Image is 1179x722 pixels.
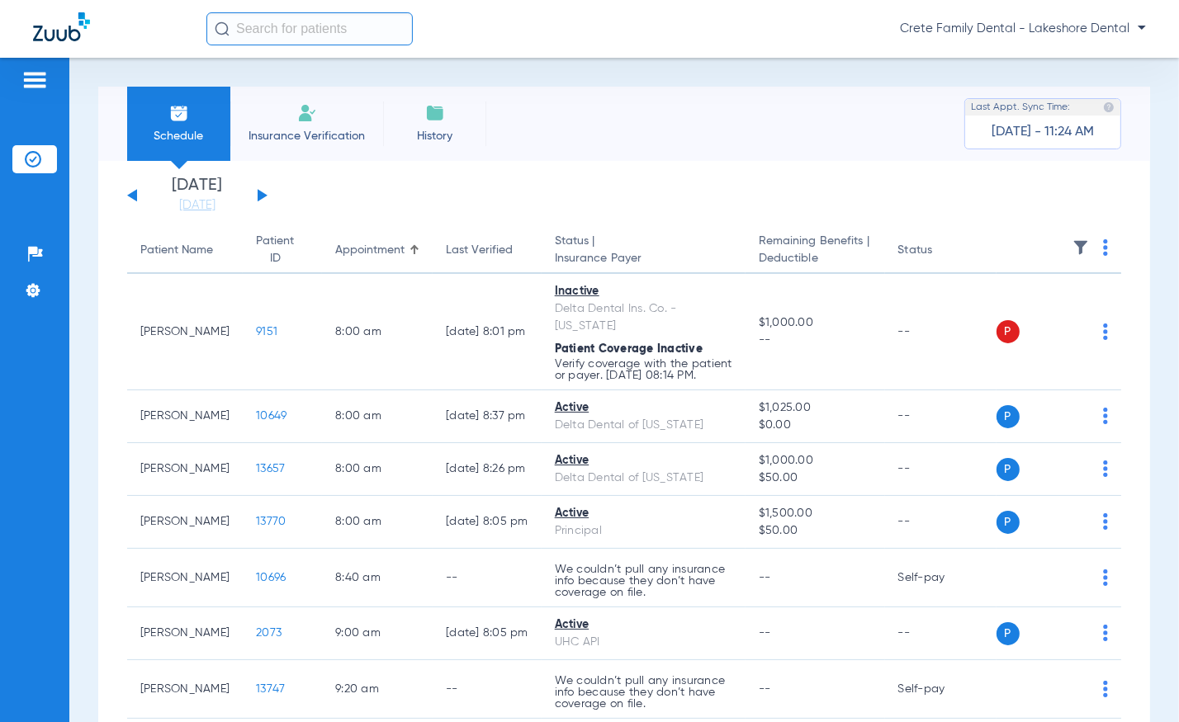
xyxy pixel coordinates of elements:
th: Remaining Benefits | [746,228,885,274]
span: 13657 [256,463,285,474]
iframe: Chat Widget [1096,643,1179,722]
img: Manual Insurance Verification [297,103,317,123]
div: Delta Dental Ins. Co. - [US_STATE] [555,300,732,335]
div: Appointment [335,242,419,259]
td: [PERSON_NAME] [127,390,243,443]
img: last sync help info [1103,101,1115,113]
td: [DATE] 8:05 PM [433,496,542,549]
img: group-dot-blue.svg [1103,513,1108,530]
p: Verify coverage with the patient or payer. [DATE] 08:14 PM. [555,358,732,381]
span: Last Appt. Sync Time: [971,99,1070,116]
td: 8:40 AM [322,549,433,607]
div: Patient ID [256,233,294,267]
span: 10649 [256,410,286,422]
img: group-dot-blue.svg [1103,569,1108,586]
p: We couldn’t pull any insurance info because they don’t have coverage on file. [555,564,732,598]
span: 10696 [256,572,286,583]
img: hamburger-icon [21,70,48,90]
span: -- [759,332,872,349]
td: [PERSON_NAME] [127,496,243,549]
img: group-dot-blue.svg [1103,408,1108,424]
img: Schedule [169,103,189,123]
img: Zuub Logo [33,12,90,41]
span: $50.00 [759,522,872,540]
div: Principal [555,522,732,540]
span: -- [759,627,771,639]
img: group-dot-blue.svg [1103,323,1108,340]
div: Patient Name [140,242,213,259]
li: [DATE] [148,177,247,214]
div: Delta Dental of [US_STATE] [555,417,732,434]
td: 8:00 AM [322,496,433,549]
th: Status [885,228,997,274]
td: [DATE] 8:01 PM [433,274,542,390]
span: Deductible [759,250,872,267]
img: group-dot-blue.svg [1103,625,1108,641]
td: -- [885,390,997,443]
div: Last Verified [446,242,528,259]
td: -- [885,496,997,549]
span: History [395,128,474,144]
a: [DATE] [148,197,247,214]
img: Search Icon [215,21,230,36]
div: Active [555,616,732,634]
div: Patient ID [256,233,309,267]
td: -- [885,443,997,496]
div: Last Verified [446,242,513,259]
span: 9151 [256,326,277,337]
span: $1,000.00 [759,314,872,332]
span: P [997,622,1020,645]
span: $0.00 [759,417,872,434]
th: Status | [542,228,746,274]
img: group-dot-blue.svg [1103,239,1108,256]
input: Search for patients [206,12,413,45]
p: We couldn’t pull any insurance info because they don’t have coverage on file. [555,675,732,710]
span: Crete Family Dental - Lakeshore Dental [900,21,1146,37]
span: P [997,458,1020,481]
span: 2073 [256,627,282,639]
img: group-dot-blue.svg [1103,460,1108,477]
span: $1,000.00 [759,452,872,470]
td: -- [885,607,997,660]
td: [DATE] 8:37 PM [433,390,542,443]
td: [PERSON_NAME] [127,660,243,719]
span: Patient Coverage Inactive [555,343,703,355]
td: 9:20 AM [322,660,433,719]
div: Appointment [335,242,405,259]
td: [DATE] 8:05 PM [433,607,542,660]
div: Active [555,399,732,417]
img: filter.svg [1072,239,1089,256]
span: Insurance Verification [243,128,371,144]
span: $1,025.00 [759,399,872,417]
span: P [997,320,1020,343]
td: 8:00 AM [322,274,433,390]
span: P [997,405,1020,428]
td: -- [885,274,997,390]
span: Insurance Payer [555,250,732,267]
td: Self-pay [885,660,997,719]
td: -- [433,549,542,607]
td: 9:00 AM [322,607,433,660]
span: -- [759,683,771,695]
span: -- [759,572,771,583]
div: Delta Dental of [US_STATE] [555,470,732,487]
span: $50.00 [759,470,872,487]
td: [PERSON_NAME] [127,607,243,660]
td: -- [433,660,542,719]
td: [PERSON_NAME] [127,274,243,390]
span: $1,500.00 [759,505,872,522]
span: 13747 [256,683,285,695]
span: [DATE] - 11:24 AM [992,124,1094,140]
div: Patient Name [140,242,230,259]
div: Active [555,505,732,522]
span: P [997,511,1020,534]
div: UHC API [555,634,732,651]
td: [DATE] 8:26 PM [433,443,542,496]
td: 8:00 AM [322,390,433,443]
span: Schedule [140,128,218,144]
div: Active [555,452,732,470]
span: 13770 [256,516,286,527]
div: Inactive [555,283,732,300]
td: 8:00 AM [322,443,433,496]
